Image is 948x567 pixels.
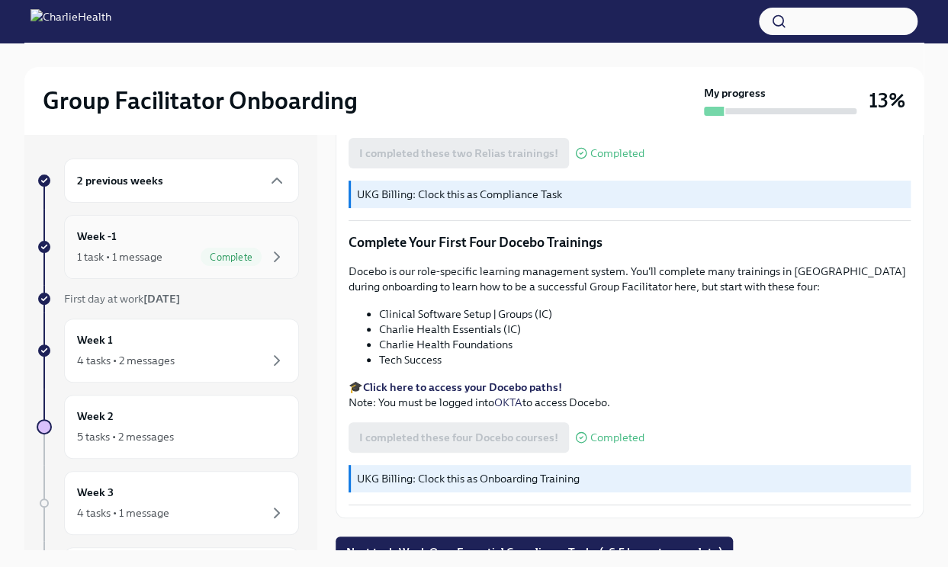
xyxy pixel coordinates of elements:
[77,429,174,444] div: 5 tasks • 2 messages
[77,228,117,245] h6: Week -1
[379,337,911,352] li: Charlie Health Foundations
[77,353,175,368] div: 4 tasks • 2 messages
[590,148,644,159] span: Completed
[346,544,722,559] span: Next task : Week One: Essential Compliance Tasks (~6.5 hours to complete)
[494,396,522,409] a: OKTA
[77,505,169,521] div: 4 tasks • 1 message
[869,87,905,114] h3: 13%
[590,432,644,444] span: Completed
[31,9,111,34] img: CharlieHealth
[77,332,113,348] h6: Week 1
[379,306,911,322] li: Clinical Software Setup | Groups (IC)
[357,471,905,486] p: UKG Billing: Clock this as Onboarding Training
[349,264,911,294] p: Docebo is our role-specific learning management system. You'll complete many trainings in [GEOGRA...
[43,85,358,116] h2: Group Facilitator Onboarding
[64,292,180,306] span: First day at work
[37,395,299,459] a: Week 25 tasks • 2 messages
[37,291,299,306] a: First day at work[DATE]
[349,380,911,410] p: 🎓 Note: You must be logged into to access Docebo.
[363,380,562,394] a: Click here to access your Docebo paths!
[77,408,114,424] h6: Week 2
[379,352,911,367] li: Tech Success
[37,215,299,279] a: Week -11 task • 1 messageComplete
[201,251,262,263] span: Complete
[704,85,766,101] strong: My progress
[64,159,299,203] div: 2 previous weeks
[77,249,162,264] div: 1 task • 1 message
[349,233,911,251] p: Complete Your First Four Docebo Trainings
[77,172,163,189] h6: 2 previous weeks
[143,292,180,306] strong: [DATE]
[336,537,733,567] button: Next task:Week One: Essential Compliance Tasks (~6.5 hours to complete)
[37,471,299,535] a: Week 34 tasks • 1 message
[37,319,299,383] a: Week 14 tasks • 2 messages
[379,322,911,337] li: Charlie Health Essentials (IC)
[77,484,114,501] h6: Week 3
[357,187,905,202] p: UKG Billing: Clock this as Compliance Task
